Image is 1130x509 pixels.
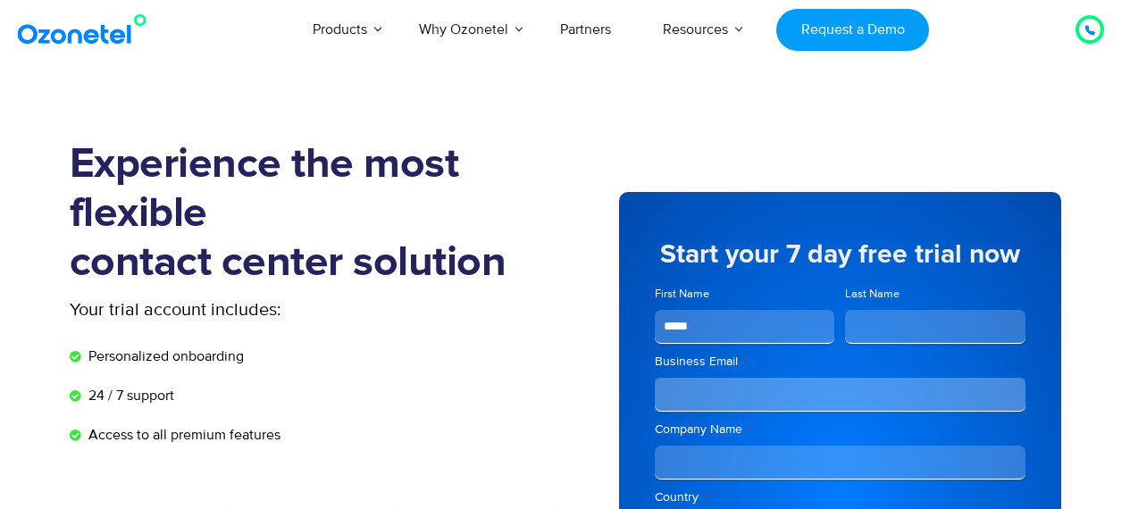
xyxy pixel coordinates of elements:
[70,140,565,288] h1: Experience the most flexible contact center solution
[655,488,1025,506] label: Country
[84,346,244,367] span: Personalized onboarding
[845,286,1025,303] label: Last Name
[70,296,431,323] p: Your trial account includes:
[655,353,1025,371] label: Business Email
[655,421,1025,438] label: Company Name
[655,241,1025,268] h5: Start your 7 day free trial now
[776,9,929,51] a: Request a Demo
[84,385,174,406] span: 24 / 7 support
[84,424,280,446] span: Access to all premium features
[655,286,835,303] label: First Name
